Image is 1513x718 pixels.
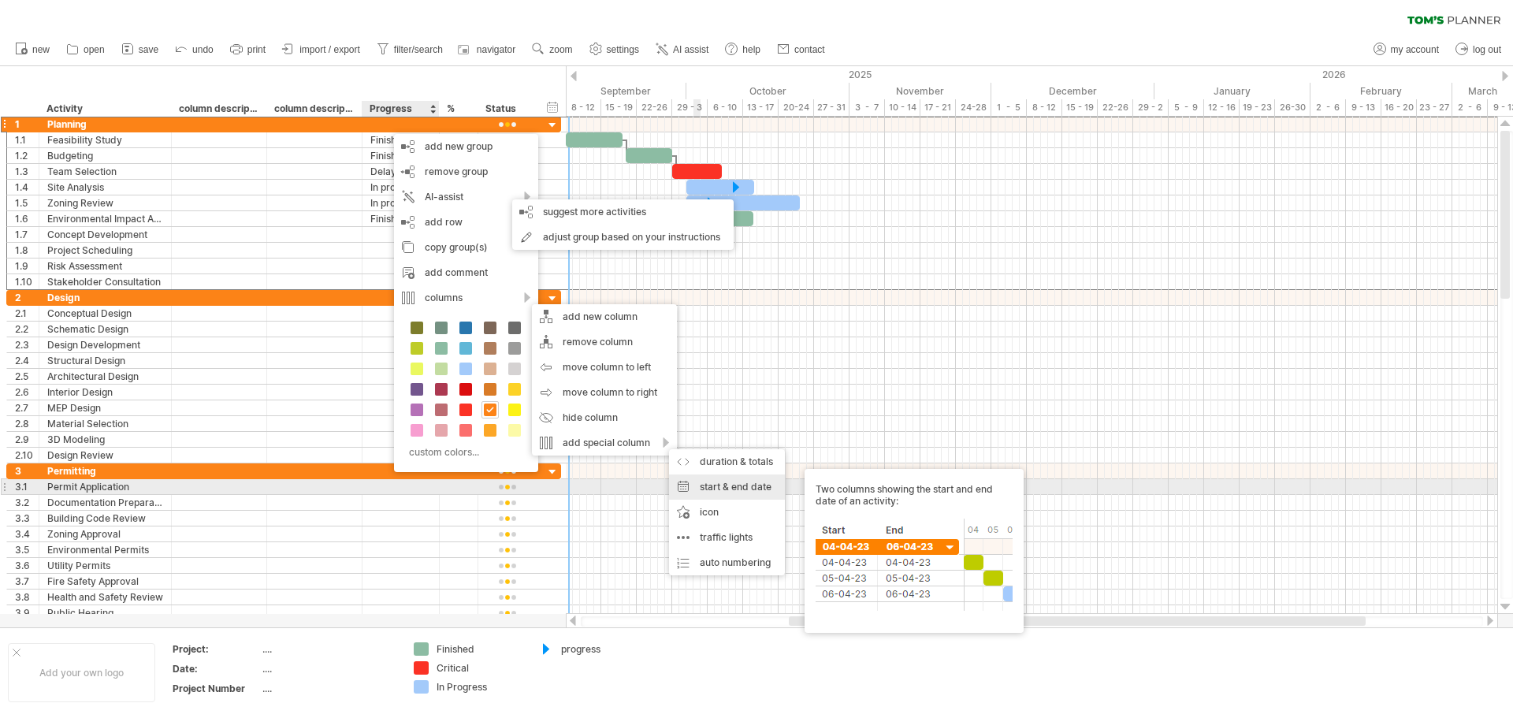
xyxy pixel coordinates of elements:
div: suggest more activities [512,199,734,225]
div: 2 [15,290,39,305]
div: remove column [532,329,677,355]
div: AI-assist [394,184,538,210]
div: start & end date [669,474,785,500]
div: 16 - 20 [1381,99,1417,116]
a: import / export [278,39,365,60]
div: February 2026 [1310,83,1452,99]
div: 2.5 [15,369,39,384]
div: 19 - 23 [1240,99,1275,116]
div: 2 - 6 [1310,99,1346,116]
div: Feasibility Study [47,132,163,147]
a: help [721,39,765,60]
div: Health and Safety Review [47,590,163,605]
div: November 2025 [849,83,991,99]
div: In Progress [437,680,522,694]
div: Interior Design [47,385,163,400]
div: 3 - 7 [849,99,885,116]
div: Date: [173,662,259,675]
div: 15 - 19 [1062,99,1098,116]
div: add row [394,210,538,235]
div: Activity [46,101,162,117]
span: remove group [425,166,488,177]
a: log out [1452,39,1506,60]
div: 24-28 [956,99,991,116]
div: 26-30 [1275,99,1310,116]
a: undo [171,39,218,60]
div: 22-26 [637,99,672,116]
div: 15 - 19 [601,99,637,116]
div: Environmental Impact Assessment [47,211,163,226]
div: January 2026 [1154,83,1310,99]
div: Two columns showing the start and end date of an activity: [816,483,1013,619]
div: 1 - 5 [991,99,1027,116]
div: custom colors... [402,441,526,463]
a: navigator [455,39,520,60]
div: hide column [532,405,677,430]
span: contact [794,44,825,55]
div: Building Code Review [47,511,163,526]
span: navigator [477,44,515,55]
div: December 2025 [991,83,1154,99]
div: add comment [394,260,538,285]
div: 23 - 27 [1417,99,1452,116]
div: column description [179,101,258,117]
a: open [62,39,110,60]
div: Budgeting [47,148,163,163]
span: undo [192,44,214,55]
div: 1.3 [15,164,39,179]
div: Design Review [47,448,163,463]
div: Architectural Design [47,369,163,384]
div: 8 - 12 [1027,99,1062,116]
div: 3.3 [15,511,39,526]
div: Design [47,290,163,305]
div: 12 - 16 [1204,99,1240,116]
a: print [226,39,270,60]
div: 3.7 [15,574,39,589]
a: my account [1370,39,1444,60]
div: MEP Design [47,400,163,415]
div: 2.4 [15,353,39,368]
div: Finished [370,148,431,163]
div: .... [262,662,395,675]
a: settings [585,39,644,60]
div: Permitting [47,463,163,478]
div: Progress [370,101,430,117]
div: move column to right [532,380,677,405]
a: new [11,39,54,60]
div: 2.6 [15,385,39,400]
div: 6 - 10 [708,99,743,116]
div: Finished [370,132,431,147]
div: copy group(s) [394,235,538,260]
div: Concept Development [47,227,163,242]
div: Stakeholder Consultation [47,274,163,289]
div: 17 - 21 [920,99,956,116]
div: 22-26 [1098,99,1133,116]
div: 5 - 9 [1169,99,1204,116]
div: 3.6 [15,558,39,573]
div: 1.5 [15,195,39,210]
span: save [139,44,158,55]
div: 27 - 31 [814,99,849,116]
div: Zoning Approval [47,526,163,541]
div: 2.8 [15,416,39,431]
div: 20-24 [779,99,814,116]
div: auto numbering [669,550,785,575]
div: 13 - 17 [743,99,779,116]
div: 9 - 13 [1346,99,1381,116]
div: 1.6 [15,211,39,226]
div: 3.1 [15,479,39,494]
div: icon [669,500,785,525]
div: add new group [394,134,538,159]
div: 8 - 12 [566,99,601,116]
div: Add your own logo [8,643,155,702]
span: AI assist [673,44,708,55]
div: Site Analysis [47,180,163,195]
div: Design Development [47,337,163,352]
div: Utility Permits [47,558,163,573]
div: 3.5 [15,542,39,557]
div: 29 - 3 [672,99,708,116]
div: Schematic Design [47,322,163,337]
div: Fire Safety Approval [47,574,163,589]
div: 1.7 [15,227,39,242]
div: column description [274,101,353,117]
